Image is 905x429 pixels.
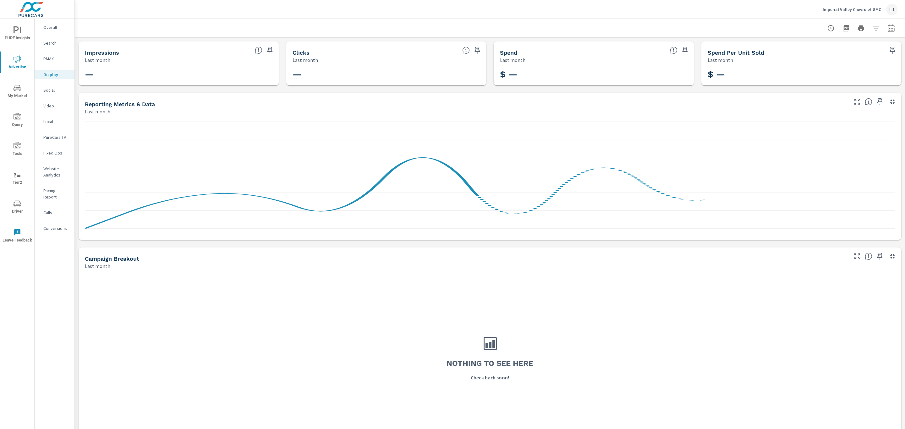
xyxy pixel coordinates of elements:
p: Website Analytics [43,166,69,178]
h5: Campaign Breakout [85,255,139,262]
div: PureCars TV [35,133,74,142]
div: Overall [35,23,74,32]
span: Save this to your personalized report [265,45,275,55]
p: Pacing Report [43,187,69,200]
span: Save this to your personalized report [887,45,897,55]
h5: Spend Per Unit Sold [708,49,764,56]
span: Tier2 [2,171,32,186]
div: Display [35,70,74,79]
span: Save this to your personalized report [472,45,482,55]
p: Conversions [43,225,69,231]
button: Make Fullscreen [852,251,862,261]
span: PURE Insights [2,26,32,42]
div: nav menu [0,19,34,250]
button: Make Fullscreen [852,97,862,107]
span: Save this to your personalized report [680,45,690,55]
p: Check back soon! [471,374,509,381]
p: Search [43,40,69,46]
p: Last month [85,108,110,115]
div: Calls [35,208,74,217]
span: Leave Feedback [2,229,32,244]
p: Last month [293,56,318,64]
p: Last month [85,262,110,270]
span: Driver [2,200,32,215]
p: Overall [43,24,69,30]
span: This is a summary of Display performance results by campaign. Each column can be sorted. [865,253,872,260]
span: The amount of money spent on advertising during the period. [670,46,677,54]
span: The number of times an ad was shown on your behalf. [255,46,262,54]
span: Save this to your personalized report [875,251,885,261]
span: Understand Display data over time and see how metrics compare to each other. [865,98,872,106]
button: "Export Report to PDF" [840,22,852,35]
span: The number of times an ad was clicked by a consumer. [462,46,470,54]
p: Social [43,87,69,93]
p: Calls [43,209,69,216]
div: Conversions [35,224,74,233]
h5: Clicks [293,49,310,56]
div: Video [35,101,74,111]
button: Select Date Range [885,22,897,35]
h3: — [293,69,480,80]
h3: Nothing to see here [447,358,533,369]
div: LJ [886,4,897,15]
p: Fixed Ops [43,150,69,156]
div: PMAX [35,54,74,63]
p: Video [43,103,69,109]
p: Last month [85,56,110,64]
span: Save this to your personalized report [875,97,885,107]
button: Minimize Widget [887,97,897,107]
span: Advertise [2,55,32,71]
div: Website Analytics [35,164,74,180]
button: Minimize Widget [887,251,897,261]
h3: — [85,69,272,80]
div: Local [35,117,74,126]
p: PureCars TV [43,134,69,140]
div: Fixed Ops [35,148,74,158]
h3: $ — [500,69,688,80]
span: Tools [2,142,32,157]
span: Query [2,113,32,128]
button: Print Report [855,22,867,35]
h5: Reporting Metrics & Data [85,101,155,107]
h3: $ — [708,69,895,80]
h5: Impressions [85,49,119,56]
p: Display [43,71,69,78]
span: My Market [2,84,32,100]
div: Search [35,38,74,48]
div: Pacing Report [35,186,74,202]
p: Last month [708,56,733,64]
p: Last month [500,56,525,64]
h5: Spend [500,49,517,56]
p: Local [43,118,69,125]
div: Social [35,85,74,95]
p: Imperial Valley Chevrolet GMC [823,7,881,12]
p: PMAX [43,56,69,62]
